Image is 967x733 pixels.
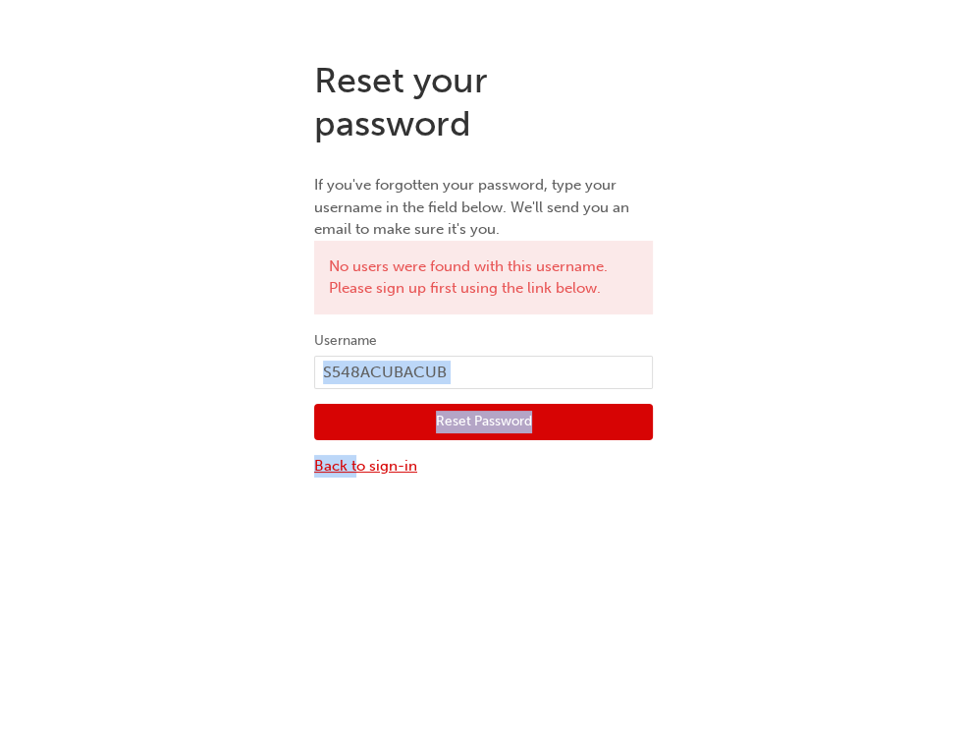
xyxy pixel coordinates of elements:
[314,455,653,478] a: Back to sign-in
[314,356,653,389] input: Username
[314,329,653,353] label: Username
[314,241,653,314] div: No users were found with this username. Please sign up first using the link below.
[314,174,653,241] p: If you've forgotten your password, type your username in the field below. We'll send you an email...
[314,59,653,144] h1: Reset your password
[314,404,653,441] button: Reset Password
